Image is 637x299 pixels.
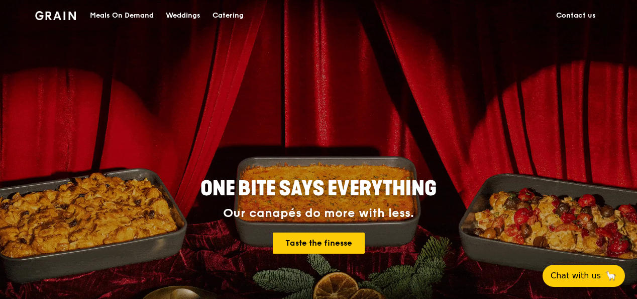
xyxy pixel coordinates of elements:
a: Contact us [550,1,602,31]
button: Chat with us🦙 [543,265,625,287]
a: Weddings [160,1,206,31]
a: Taste the finesse [273,233,365,254]
a: Catering [206,1,250,31]
div: Meals On Demand [90,1,154,31]
div: Catering [213,1,244,31]
div: Our canapés do more with less. [138,206,499,220]
div: Weddings [166,1,200,31]
span: ONE BITE SAYS EVERYTHING [200,177,437,201]
span: 🦙 [605,270,617,282]
img: Grain [35,11,76,20]
span: Chat with us [551,270,601,282]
